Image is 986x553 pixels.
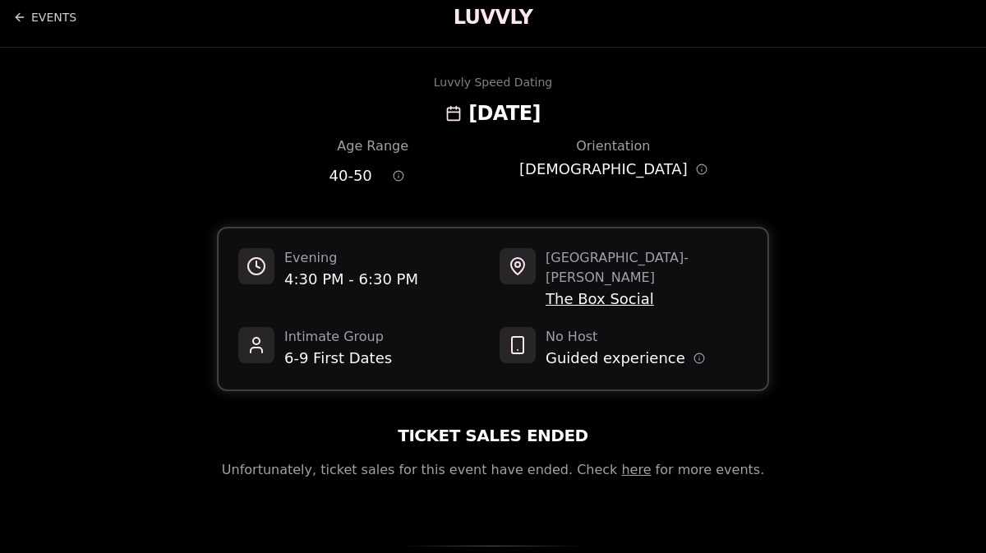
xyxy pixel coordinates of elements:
button: Age range information [380,158,417,194]
span: The Box Social [546,288,748,311]
span: Intimate Group [284,327,392,347]
span: Evening [284,248,418,268]
p: Unfortunately, ticket sales for this event have ended. Check for more events. [222,460,764,480]
h2: Ticket Sales Ended [398,424,587,447]
span: 4:30 PM - 6:30 PM [284,268,418,291]
div: Age Range [279,136,467,156]
a: LUVVLY [454,4,532,30]
button: Orientation information [696,164,707,175]
span: Guided experience [546,347,685,370]
div: Luvvly Speed Dating [434,74,552,90]
a: Back to events [13,1,76,34]
span: 40 - 50 [329,164,372,187]
div: Orientation [519,136,707,156]
span: 6-9 First Dates [284,347,392,370]
span: [GEOGRAPHIC_DATA] - [PERSON_NAME] [546,248,748,288]
a: here [621,462,651,477]
span: No Host [546,327,705,347]
button: Host information [693,353,705,364]
h2: [DATE] [468,100,541,127]
span: [DEMOGRAPHIC_DATA] [519,158,688,181]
